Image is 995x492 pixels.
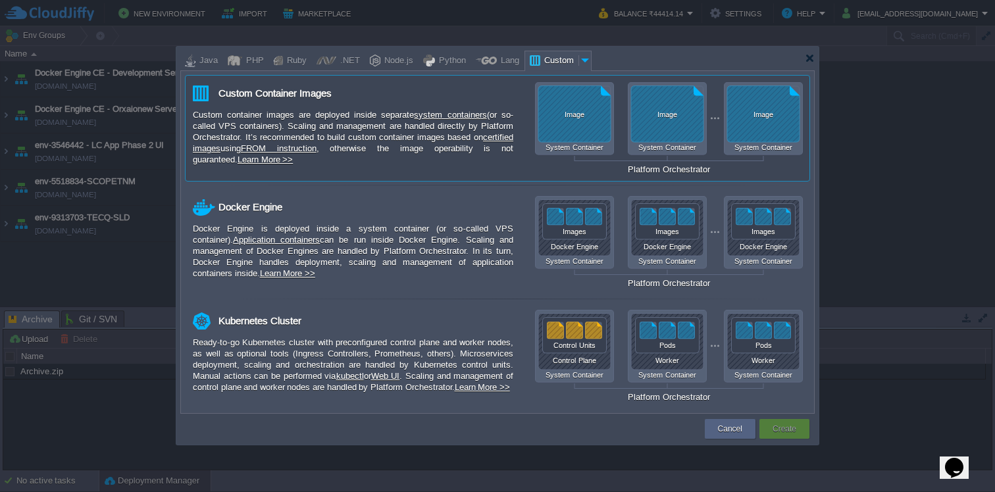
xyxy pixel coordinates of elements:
[628,257,707,265] div: System Container
[380,51,413,71] div: Node.js
[535,278,803,288] div: Platform Orchestrator
[727,357,800,364] div: Worker
[731,341,796,349] div: Pods
[260,268,315,278] a: Learn More >>
[535,257,614,265] div: System Container
[628,371,707,379] div: System Container
[193,199,215,216] img: docker-icon.svg
[538,243,611,251] div: Docker Engine
[218,82,332,105] div: Custom Container Images
[538,357,611,364] div: Control Plane
[731,228,796,235] div: Images
[631,243,703,251] div: Docker Engine
[535,143,614,151] div: System Container
[535,371,614,379] div: System Container
[336,371,364,381] a: kubectl
[193,223,513,279] div: Docker Engine is deployed inside a system container (or so-called VPS container). can be run insi...
[238,155,293,164] a: Learn More >>
[724,143,803,151] div: System Container
[371,371,400,381] a: Web UI
[724,257,803,265] div: System Container
[535,164,803,174] div: Platform Orchestrator
[193,86,209,101] img: custom-icon.svg
[195,51,218,71] div: Java
[631,357,703,364] div: Worker
[940,439,982,479] iframe: chat widget
[414,110,486,120] a: system containers
[727,111,800,118] div: Image
[336,51,360,71] div: .NET
[455,382,510,392] a: Learn More >>
[727,243,800,251] div: Docker Engine
[193,312,211,330] img: kubernetes-icon.svg
[631,111,703,118] div: Image
[635,228,700,235] div: Images
[233,235,320,245] a: Application containers
[773,422,796,435] button: Create
[283,51,307,71] div: Ruby
[535,392,803,402] div: Platform Orchestrator
[218,310,301,332] div: Kubernetes Cluster
[724,371,803,379] div: System Container
[542,228,607,235] div: Images
[242,51,264,71] div: PHP
[718,422,742,435] button: Cancel
[628,143,707,151] div: System Container
[542,341,607,349] div: Control Units
[540,51,578,71] div: Custom
[435,51,466,71] div: Python
[635,341,700,349] div: Pods
[241,143,317,153] a: FROM instruction
[497,51,519,71] div: Lang
[193,109,513,165] div: Custom container images are deployed inside separate (or so-called VPS containers). Scaling and m...
[218,196,282,218] div: Docker Engine
[193,337,513,393] div: Ready-to-go Kubernetes cluster with preconfigured control plane and worker nodes, as well as opti...
[538,111,611,118] div: Image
